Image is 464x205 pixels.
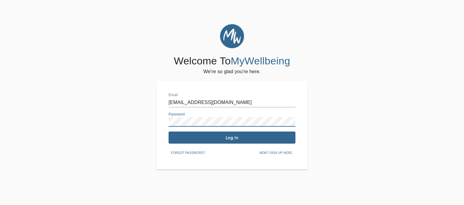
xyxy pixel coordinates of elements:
[174,55,290,67] h4: Welcome To
[259,150,293,156] span: New? Sign up here.
[169,148,208,158] button: Forgot password?
[257,148,295,158] button: New? Sign up here.
[171,150,205,156] span: Forgot password?
[220,24,244,48] img: MyWellbeing
[203,67,260,76] h6: We're so glad you're here.
[169,113,185,116] label: Password
[169,93,178,97] label: Email
[231,55,290,67] span: MyWellbeing
[169,132,295,144] button: Log In
[169,150,208,155] a: Forgot password?
[171,135,293,141] span: Log In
